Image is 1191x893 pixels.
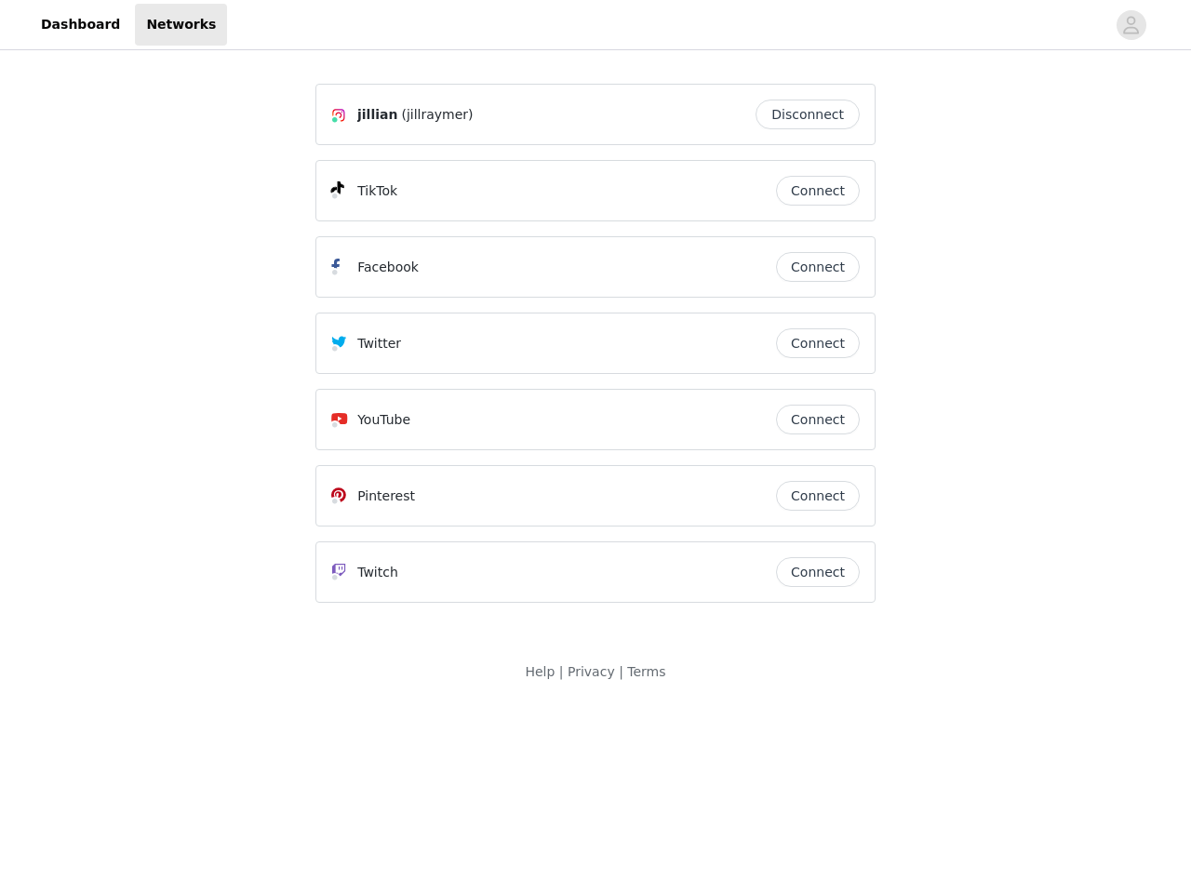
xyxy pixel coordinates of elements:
[357,486,415,506] p: Pinterest
[776,481,860,511] button: Connect
[525,664,555,679] a: Help
[357,563,398,582] p: Twitch
[568,664,615,679] a: Privacy
[559,664,564,679] span: |
[619,664,623,679] span: |
[1122,10,1140,40] div: avatar
[776,252,860,282] button: Connect
[401,105,473,125] span: (jillraymer)
[357,105,397,125] span: jillian
[331,108,346,123] img: Instagram Icon
[135,4,227,46] a: Networks
[776,176,860,206] button: Connect
[776,405,860,434] button: Connect
[357,181,397,201] p: TikTok
[357,334,401,353] p: Twitter
[357,410,410,430] p: YouTube
[357,258,419,277] p: Facebook
[776,328,860,358] button: Connect
[776,557,860,587] button: Connect
[627,664,665,679] a: Terms
[30,4,131,46] a: Dashboard
[756,100,860,129] button: Disconnect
